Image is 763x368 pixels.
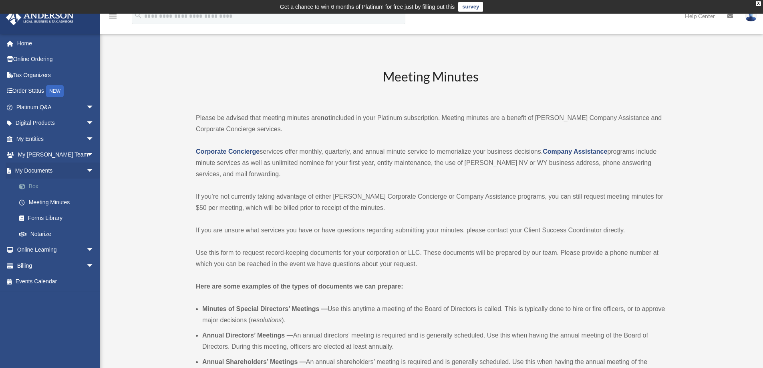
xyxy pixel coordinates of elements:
b: Annual Directors’ Meetings — [202,332,293,339]
span: arrow_drop_down [86,163,102,179]
span: arrow_drop_down [86,258,102,274]
img: User Pic [745,10,757,22]
em: resolutions [251,317,282,323]
div: close [756,1,761,6]
a: My [PERSON_NAME] Teamarrow_drop_down [6,147,106,163]
a: My Entitiesarrow_drop_down [6,131,106,147]
a: survey [458,2,483,12]
a: Online Ordering [6,51,106,67]
p: If you’re not currently taking advantage of either [PERSON_NAME] Corporate Concierge or Company A... [196,191,665,213]
a: menu [108,14,118,21]
div: NEW [46,85,64,97]
a: Box [11,179,106,195]
a: Company Assistance [543,148,607,155]
a: Platinum Q&Aarrow_drop_down [6,99,106,115]
a: Online Learningarrow_drop_down [6,242,106,258]
b: Minutes of Special Directors’ Meetings — [202,305,328,312]
p: Please be advised that meeting minutes are included in your Platinum subscription. Meeting minute... [196,112,665,135]
span: arrow_drop_down [86,99,102,116]
a: Billingarrow_drop_down [6,258,106,274]
li: An annual directors’ meeting is required and is generally scheduled. Use this when having the ann... [202,330,665,352]
a: My Documentsarrow_drop_down [6,163,106,179]
span: arrow_drop_down [86,131,102,147]
div: Get a chance to win 6 months of Platinum for free just by filling out this [280,2,455,12]
a: Meeting Minutes [11,194,102,210]
span: arrow_drop_down [86,115,102,132]
h2: Meeting Minutes [196,68,665,101]
img: Anderson Advisors Platinum Portal [4,10,76,25]
li: Use this anytime a meeting of the Board of Directors is called. This is typically done to hire or... [202,303,665,326]
b: Annual Shareholders’ Meetings — [202,358,306,365]
span: arrow_drop_down [86,147,102,163]
a: Digital Productsarrow_drop_down [6,115,106,131]
a: Forms Library [11,210,106,226]
strong: not [320,114,330,121]
a: Notarize [11,226,106,242]
span: arrow_drop_down [86,242,102,258]
i: search [134,11,143,20]
a: Order StatusNEW [6,83,106,100]
a: Events Calendar [6,274,106,290]
strong: Here are some examples of the types of documents we can prepare: [196,283,403,290]
p: services offer monthly, quarterly, and annual minute service to memorialize your business decisio... [196,146,665,180]
a: Corporate Concierge [196,148,260,155]
i: menu [108,11,118,21]
a: Home [6,35,106,51]
p: If you are unsure what services you have or have questions regarding submitting your minutes, ple... [196,225,665,236]
p: Use this form to request record-keeping documents for your corporation or LLC. These documents wi... [196,247,665,270]
a: Tax Organizers [6,67,106,83]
